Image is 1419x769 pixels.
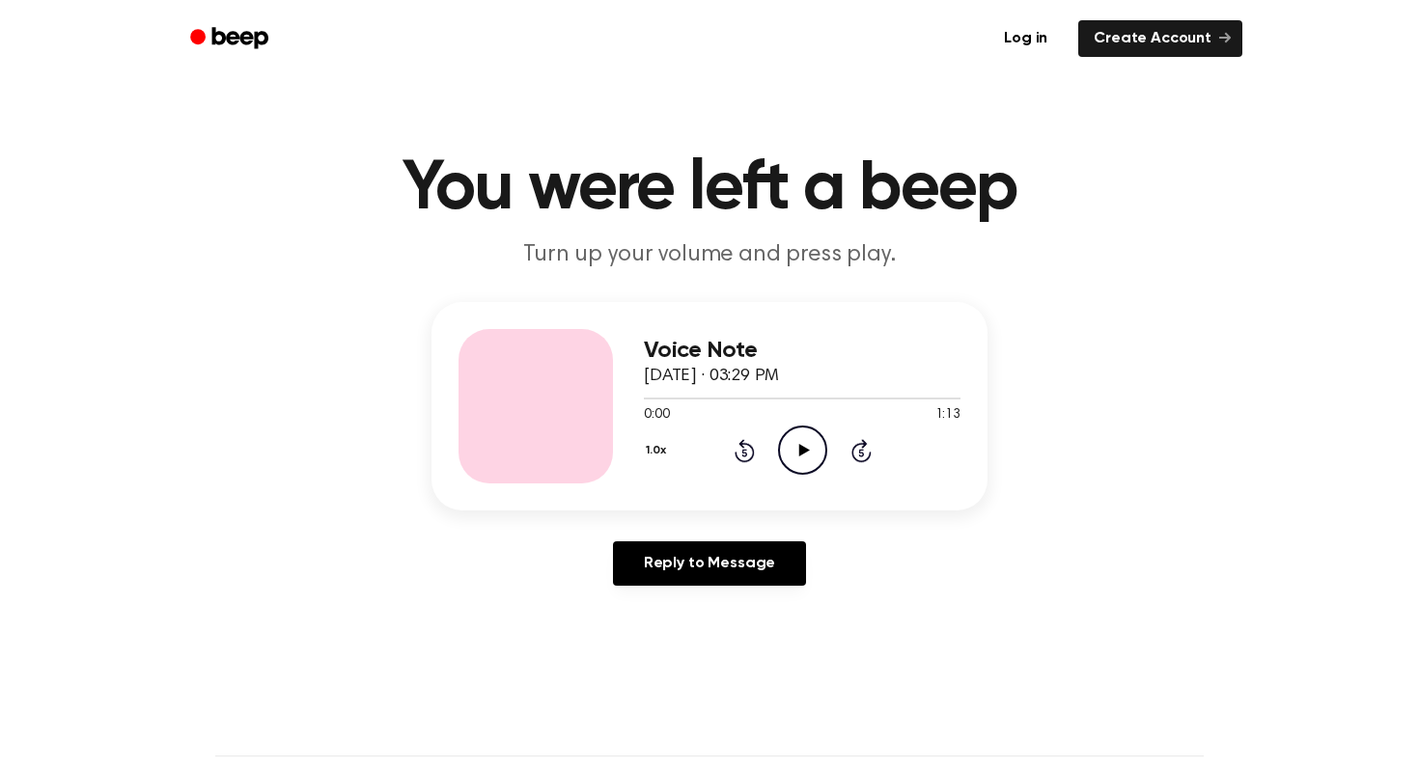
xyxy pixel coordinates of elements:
[644,405,669,426] span: 0:00
[177,20,286,58] a: Beep
[644,338,960,364] h3: Voice Note
[644,368,779,385] span: [DATE] · 03:29 PM
[985,16,1067,61] a: Log in
[1078,20,1242,57] a: Create Account
[644,434,673,467] button: 1.0x
[339,239,1080,271] p: Turn up your volume and press play.
[215,154,1204,224] h1: You were left a beep
[613,541,806,586] a: Reply to Message
[935,405,960,426] span: 1:13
